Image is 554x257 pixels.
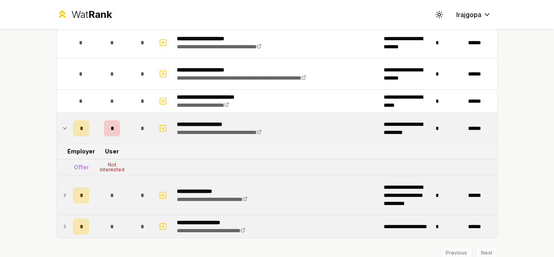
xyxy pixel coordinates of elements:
td: Employer [70,144,92,159]
td: User [92,144,131,159]
span: Rank [88,9,112,20]
a: WatRank [56,8,112,21]
span: lrajgopa [456,10,481,19]
div: Wat [71,8,112,21]
button: lrajgopa [450,7,498,22]
div: Offer [74,163,89,171]
div: Not Interested [96,162,128,172]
